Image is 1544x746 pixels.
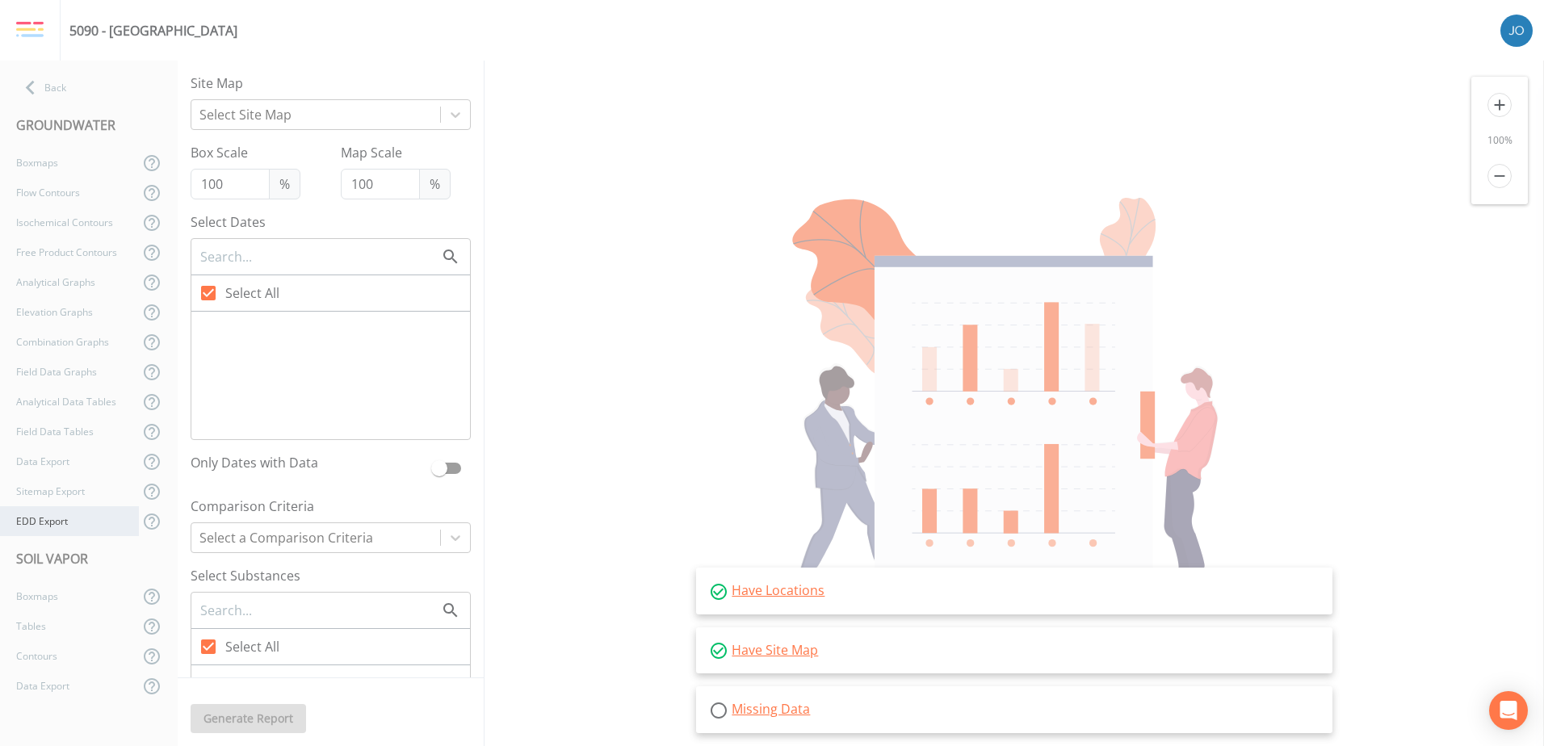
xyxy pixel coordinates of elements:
img: logo [16,21,44,39]
label: Only Dates with Data [191,453,424,477]
div: 5090 - [GEOGRAPHIC_DATA] [69,21,237,40]
a: Have Site Map [732,641,818,659]
label: Site Map [191,73,471,93]
input: Search... [199,246,441,267]
span: Select All [225,637,279,656]
div: Open Intercom Messenger [1489,691,1528,730]
span: Select All [225,283,279,303]
a: Missing Data [732,700,810,718]
label: Select Substances [191,566,471,585]
label: Map Scale [341,143,451,162]
a: Have Locations [732,581,824,599]
span: % [419,169,451,199]
div: 100 % [1471,133,1528,148]
img: d2de15c11da5451b307a030ac90baa3e [1500,15,1533,47]
img: undraw_report_building_chart-e1PV7-8T.svg [753,198,1276,609]
input: Search... [199,600,441,621]
label: Select Dates [191,212,471,232]
span: % [269,169,300,199]
i: add [1487,93,1512,117]
label: Box Scale [191,143,300,162]
label: Comparison Criteria [191,497,471,516]
i: remove [1487,164,1512,188]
